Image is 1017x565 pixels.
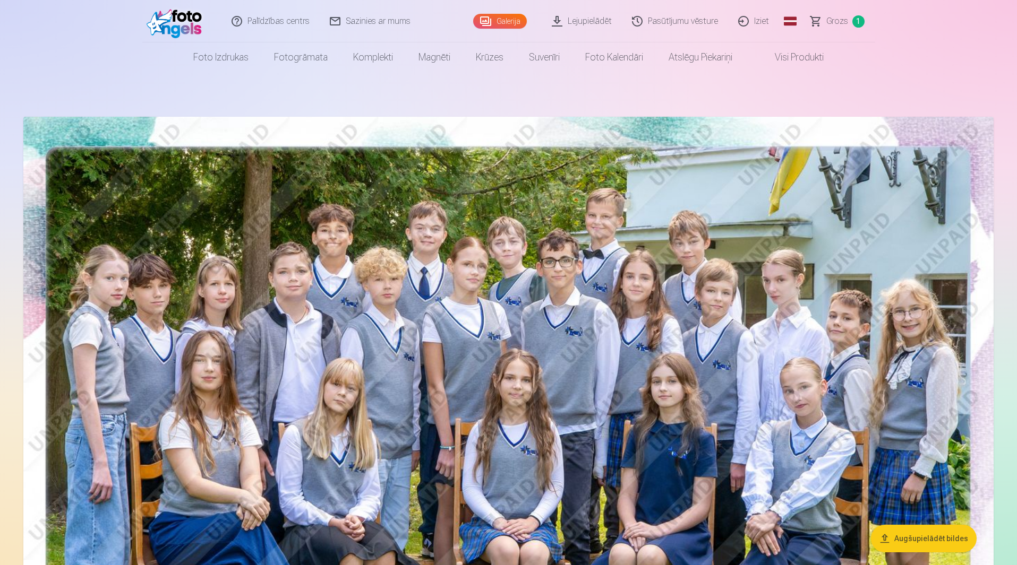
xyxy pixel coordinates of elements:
[340,42,406,72] a: Komplekti
[826,15,848,28] span: Grozs
[473,14,527,29] a: Galerija
[852,15,865,28] span: 1
[656,42,745,72] a: Atslēgu piekariņi
[463,42,516,72] a: Krūzes
[261,42,340,72] a: Fotogrāmata
[147,4,208,38] img: /fa1
[572,42,656,72] a: Foto kalendāri
[871,525,977,552] button: Augšupielādēt bildes
[516,42,572,72] a: Suvenīri
[745,42,836,72] a: Visi produkti
[406,42,463,72] a: Magnēti
[181,42,261,72] a: Foto izdrukas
